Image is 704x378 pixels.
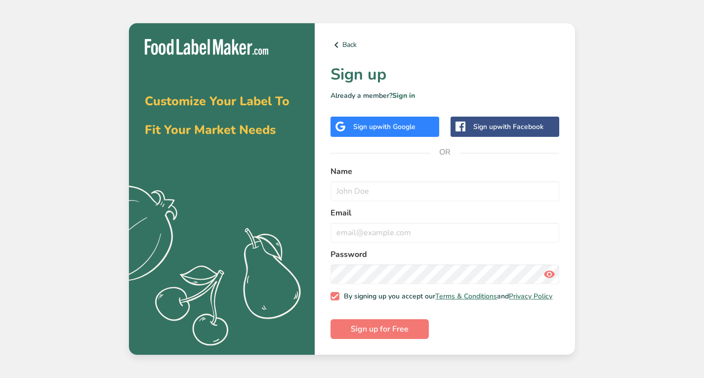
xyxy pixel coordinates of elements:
[497,122,543,131] span: with Facebook
[331,181,559,201] input: John Doe
[435,292,497,301] a: Terms & Conditions
[351,323,409,335] span: Sign up for Free
[331,39,559,51] a: Back
[392,91,415,100] a: Sign in
[473,122,543,132] div: Sign up
[430,137,460,167] span: OR
[331,90,559,101] p: Already a member?
[509,292,552,301] a: Privacy Policy
[331,63,559,86] h1: Sign up
[353,122,415,132] div: Sign up
[331,166,559,177] label: Name
[377,122,415,131] span: with Google
[145,93,290,138] span: Customize Your Label To Fit Your Market Needs
[331,207,559,219] label: Email
[331,319,429,339] button: Sign up for Free
[339,292,553,301] span: By signing up you accept our and
[145,39,268,55] img: Food Label Maker
[331,249,559,260] label: Password
[331,223,559,243] input: email@example.com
